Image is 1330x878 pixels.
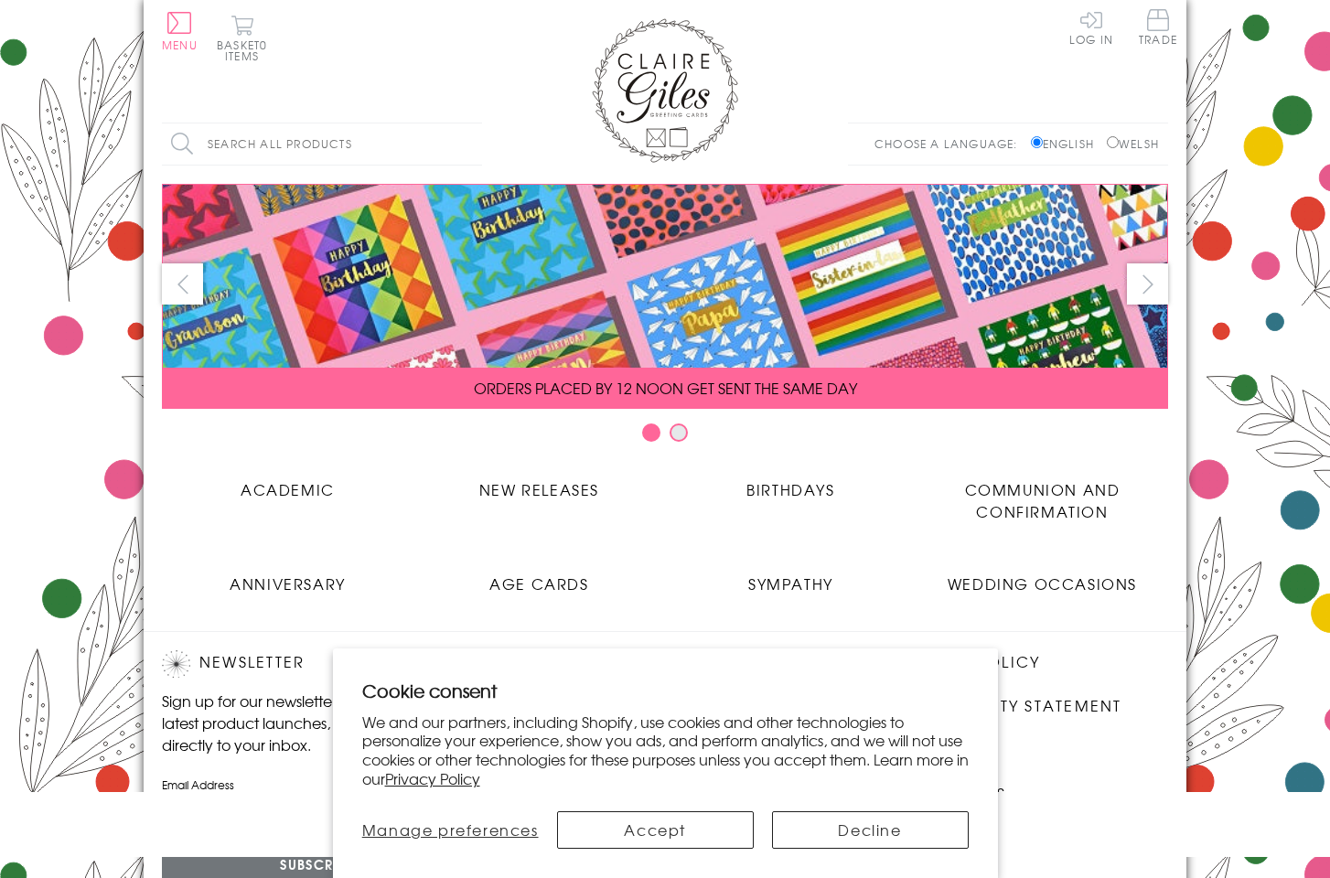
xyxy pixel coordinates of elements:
a: Trade [1139,9,1177,48]
label: English [1031,135,1103,152]
a: Academic [162,465,413,500]
label: Welsh [1107,135,1159,152]
span: ORDERS PLACED BY 12 NOON GET SENT THE SAME DAY [474,377,857,399]
label: Email Address [162,776,473,793]
p: Sign up for our newsletter to receive the latest product launches, news and offers directly to yo... [162,690,473,755]
button: next [1127,263,1168,305]
input: Welsh [1107,136,1119,148]
button: Accept [557,811,754,849]
a: Log In [1069,9,1113,45]
span: Menu [162,37,198,53]
a: Birthdays [665,465,917,500]
span: New Releases [479,478,599,500]
h2: Cookie consent [362,678,969,703]
button: Carousel Page 2 [670,423,688,442]
span: Trade [1139,9,1177,45]
a: Age Cards [413,559,665,594]
a: Accessibility Statement [895,694,1122,719]
span: Wedding Occasions [948,573,1137,594]
img: Claire Giles Greetings Cards [592,18,738,163]
input: English [1031,136,1043,148]
button: Menu [162,12,198,50]
span: Anniversary [230,573,346,594]
button: Basket0 items [217,15,267,61]
a: Privacy Policy [385,767,480,789]
p: We and our partners, including Shopify, use cookies and other technologies to personalize your ex... [362,712,969,788]
p: Choose a language: [874,135,1027,152]
a: Sympathy [665,559,917,594]
h2: Newsletter [162,650,473,678]
input: Search [464,123,482,165]
button: Carousel Page 1 (Current Slide) [642,423,660,442]
button: Manage preferences [362,811,539,849]
span: 0 items [225,37,267,64]
span: Sympathy [748,573,833,594]
span: Academic [241,478,335,500]
span: Birthdays [746,478,834,500]
input: Search all products [162,123,482,165]
span: Manage preferences [362,819,539,841]
div: Carousel Pagination [162,423,1168,451]
button: prev [162,263,203,305]
a: New Releases [413,465,665,500]
a: Communion and Confirmation [917,465,1168,522]
button: Decline [772,811,969,849]
a: Wedding Occasions [917,559,1168,594]
span: Age Cards [489,573,588,594]
span: Communion and Confirmation [965,478,1121,522]
a: Anniversary [162,559,413,594]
